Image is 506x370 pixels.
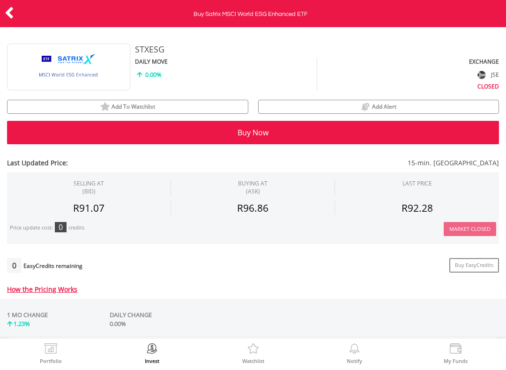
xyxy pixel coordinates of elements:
span: R92.28 [402,201,433,215]
a: Notify [347,343,362,363]
a: Invest [145,343,159,363]
div: CLOSED [317,81,499,90]
span: Last Updated Price: [7,158,212,168]
img: View Notifications [347,343,362,356]
span: 0.00% [145,70,162,79]
div: 1 MO CHANGE [7,311,48,319]
a: Buy EasyCredits [449,258,499,273]
span: JSE [491,71,499,79]
a: Portfolio [40,343,62,363]
span: 15-min. [GEOGRAPHIC_DATA] [212,158,499,168]
button: price alerts bell Add Alert [258,100,499,114]
div: EXCHANGE [317,58,499,66]
img: EQU.ZA.STXESG.png [33,44,104,90]
img: View Portfolio [44,343,58,356]
img: flag [478,71,486,79]
span: Add To Watchlist [112,103,155,111]
div: credits [68,224,84,231]
label: Watchlist [242,358,264,363]
a: Watchlist [242,343,264,363]
span: Add Alert [372,103,396,111]
img: Watchlist [246,343,260,356]
a: My Funds [444,343,468,363]
a: How the Pricing Works [7,285,77,294]
div: STXESG [135,44,408,56]
img: View Funds [448,343,463,356]
div: SELLING AT [74,179,104,195]
span: 1.23% [14,319,30,328]
div: DAILY MOVE [135,58,317,66]
div: LAST PRICE [402,179,432,187]
span: R96.86 [237,201,268,215]
span: (ASK) [238,187,268,195]
span: (BID) [74,187,104,195]
img: Invest Now [145,343,159,356]
div: DAILY CHANGE [110,311,233,319]
div: Price update cost: [10,224,53,231]
label: Invest [145,358,159,363]
div: 0 [7,258,22,273]
label: Portfolio [40,358,62,363]
label: Notify [347,358,362,363]
span: R91.07 [73,201,104,215]
img: price alerts bell [360,102,371,112]
button: watchlist Add To Watchlist [7,100,248,114]
button: Market Closed [444,222,496,237]
label: My Funds [444,358,468,363]
span: 0.00% [110,319,126,328]
span: BUYING AT [238,179,268,195]
img: watchlist [100,102,110,112]
button: Buy Now [7,121,499,144]
div: 0 [55,222,67,232]
div: EasyCredits remaining [23,263,82,271]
